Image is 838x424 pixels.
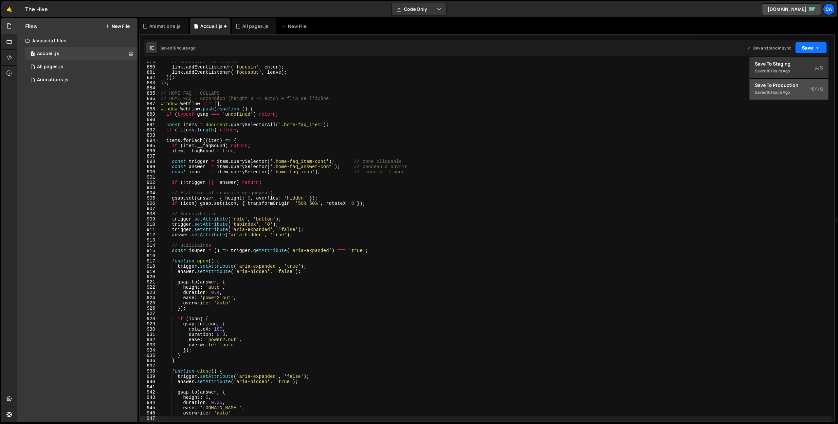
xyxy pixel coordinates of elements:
[140,253,159,259] div: 916
[37,51,59,57] div: Accueil.js
[140,248,159,253] div: 915
[140,379,159,384] div: 940
[140,106,159,112] div: 888
[282,23,309,29] div: New File
[140,279,159,285] div: 921
[1,1,17,17] a: 🤙
[140,363,159,369] div: 937
[810,86,823,92] span: S
[140,316,159,321] div: 928
[140,353,159,358] div: 935
[140,311,159,316] div: 927
[140,101,159,106] div: 887
[140,148,159,154] div: 896
[140,96,159,101] div: 886
[140,400,159,405] div: 944
[140,206,159,211] div: 907
[140,405,159,411] div: 945
[105,24,130,29] button: New File
[140,180,159,185] div: 902
[140,384,159,390] div: 941
[140,86,159,91] div: 884
[140,117,159,122] div: 890
[140,411,159,416] div: 946
[140,264,159,269] div: 918
[31,52,35,57] span: 1
[140,321,159,327] div: 929
[140,274,159,279] div: 920
[140,169,159,175] div: 900
[242,23,268,29] div: All pages.js
[140,374,159,379] div: 939
[140,337,159,342] div: 932
[755,82,823,88] div: Save to Production
[140,306,159,311] div: 926
[140,143,159,148] div: 895
[766,89,790,95] div: 16 hours ago
[37,64,63,70] div: All pages.js
[140,59,159,65] div: 879
[140,196,159,201] div: 905
[25,47,137,60] div: 17034/46801.js
[140,185,159,190] div: 903
[140,369,159,374] div: 938
[140,243,159,248] div: 914
[747,45,791,51] div: Dev and prod in sync
[140,295,159,300] div: 924
[140,269,159,274] div: 919
[140,211,159,217] div: 908
[140,232,159,238] div: 912
[140,154,159,159] div: 897
[140,75,159,80] div: 882
[140,358,159,363] div: 936
[140,164,159,169] div: 899
[25,23,37,30] h2: Files
[140,222,159,227] div: 910
[17,34,137,47] div: Javascript files
[140,259,159,264] div: 917
[755,67,823,75] div: Saved
[160,45,195,51] div: Saved
[140,201,159,206] div: 906
[140,290,159,295] div: 923
[140,342,159,348] div: 933
[750,57,828,79] button: Save to StagingS Saved16 hours ago
[140,133,159,138] div: 893
[815,65,823,71] span: S
[140,91,159,96] div: 885
[140,390,159,395] div: 942
[140,138,159,143] div: 894
[140,65,159,70] div: 880
[392,3,446,15] button: Code Only
[140,112,159,117] div: 889
[140,395,159,400] div: 943
[755,88,823,96] div: Saved
[140,238,159,243] div: 913
[140,122,159,127] div: 891
[750,79,828,100] button: Save to ProductionS Saved16 hours ago
[140,348,159,353] div: 934
[140,300,159,306] div: 925
[795,42,827,54] button: Save
[140,127,159,133] div: 892
[37,77,68,83] div: Animations.js
[140,285,159,290] div: 922
[200,23,223,29] div: Accueil.js
[140,332,159,337] div: 931
[766,68,790,74] div: 16 hours ago
[140,190,159,196] div: 904
[755,61,823,67] div: Save to Staging
[140,70,159,75] div: 881
[140,327,159,332] div: 930
[140,159,159,164] div: 898
[25,5,48,13] div: The Hive
[140,227,159,232] div: 911
[172,45,195,51] div: 16 hours ago
[140,217,159,222] div: 909
[140,80,159,86] div: 883
[25,73,137,87] div: 17034/46849.js
[149,23,181,29] div: Animations.js
[140,416,159,421] div: 947
[140,175,159,180] div: 901
[25,60,137,73] div: 17034/46803.js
